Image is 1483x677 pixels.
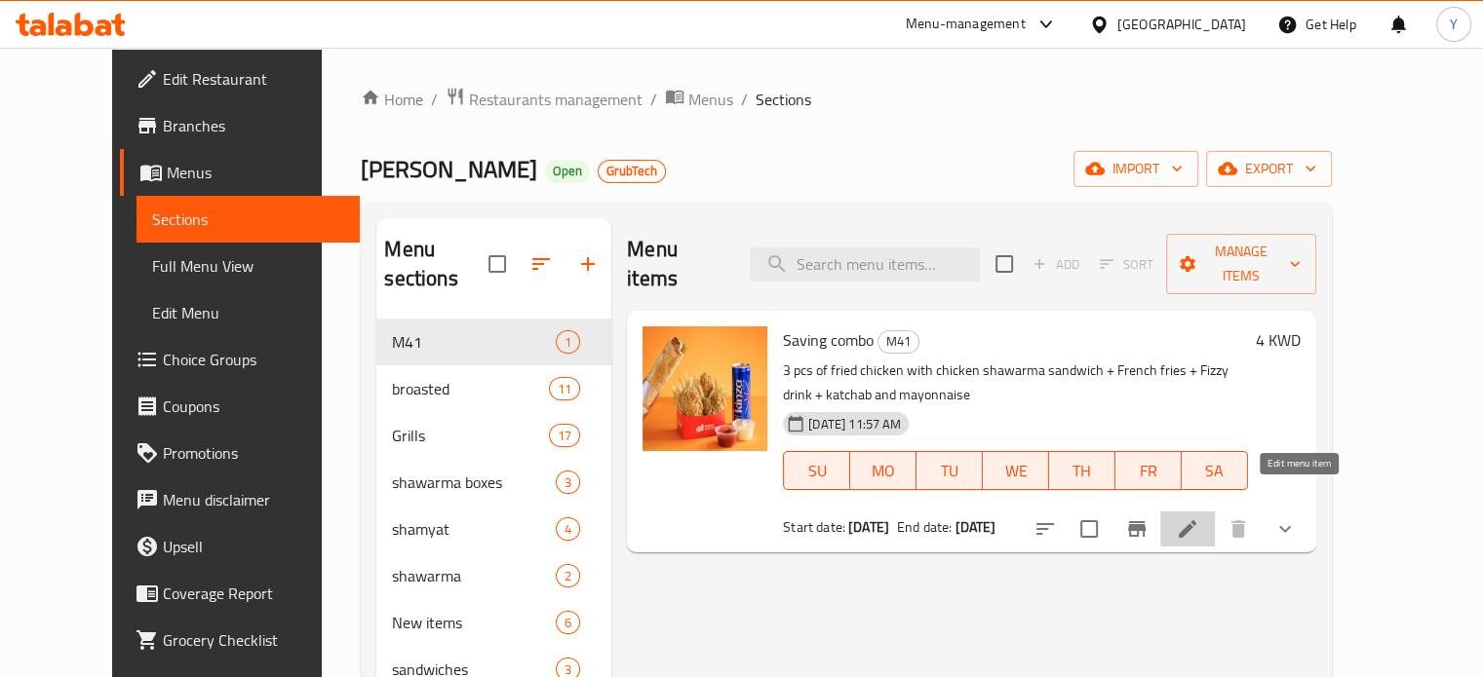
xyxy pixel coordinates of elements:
span: Edit Menu [152,301,344,324]
span: 2 [557,567,579,585]
span: Coupons [163,395,344,418]
h2: Menu items [627,235,726,293]
span: shawarma boxes [392,470,556,494]
button: WE [983,451,1049,490]
span: Edit Restaurant [163,67,344,91]
div: shawarma2 [376,552,611,599]
span: Choice Groups [163,348,344,371]
span: Y [1450,14,1458,35]
span: Coverage Report [163,582,344,605]
a: Coupons [120,383,360,430]
span: import [1089,157,1183,181]
button: Manage items [1166,234,1316,294]
span: Menu disclaimer [163,488,344,511]
span: 11 [550,380,579,398]
svg: Show Choices [1273,517,1297,541]
button: FR [1115,451,1182,490]
div: items [556,330,580,354]
span: Select section first [1087,249,1166,280]
span: Full Menu View [152,254,344,278]
img: Saving combo [643,326,767,451]
span: shamyat [392,517,556,541]
span: Select all sections [477,244,518,284]
div: shamyat4 [376,506,611,552]
a: Branches [120,102,360,149]
div: M41 [878,330,919,354]
div: items [549,377,580,400]
a: Sections [137,196,360,243]
button: TU [917,451,983,490]
span: Promotions [163,441,344,465]
button: Branch-specific-item [1113,506,1160,552]
span: M41 [878,330,918,353]
div: Grills17 [376,412,611,459]
a: Menus [665,87,733,112]
span: FR [1123,457,1174,485]
span: [PERSON_NAME] [361,147,537,191]
input: search [750,247,980,282]
span: Sort sections [518,241,565,287]
div: items [556,564,580,587]
span: Select section [984,244,1025,284]
span: Grocery Checklist [163,628,344,652]
span: MO [858,457,909,485]
div: items [549,424,580,447]
a: Coverage Report [120,570,360,617]
span: Start date: [783,514,845,540]
span: TH [1057,457,1108,485]
li: / [741,88,748,111]
div: Menu-management [906,13,1026,36]
div: New items6 [376,599,611,646]
div: items [556,470,580,494]
button: SA [1182,451,1248,490]
a: Upsell [120,523,360,570]
span: TU [924,457,975,485]
a: Menus [120,149,360,196]
span: 4 [557,520,579,539]
div: [GEOGRAPHIC_DATA] [1117,14,1246,35]
span: Select to update [1069,508,1110,549]
a: Home [361,88,423,111]
span: GrubTech [599,163,665,179]
a: Choice Groups [120,336,360,383]
span: New items [392,611,556,634]
span: Branches [163,114,344,137]
button: TH [1049,451,1115,490]
button: import [1073,151,1198,187]
b: [DATE] [848,514,889,540]
span: export [1222,157,1316,181]
span: Open [545,163,590,179]
div: Grills [392,424,549,447]
a: Full Menu View [137,243,360,289]
a: Menu disclaimer [120,476,360,523]
span: Saving combo [783,325,874,355]
a: Grocery Checklist [120,617,360,663]
span: Menus [688,88,733,111]
span: Menus [167,161,344,184]
span: 6 [557,614,579,632]
span: Sections [152,207,344,231]
span: broasted [392,377,549,400]
span: 1 [557,333,579,352]
button: MO [850,451,917,490]
li: / [650,88,657,111]
span: M41 [392,330,556,354]
div: broasted11 [376,365,611,412]
div: items [556,611,580,634]
span: Restaurants management [469,88,643,111]
span: End date: [897,514,952,540]
a: Edit Menu [137,289,360,336]
h2: Menu sections [384,235,488,293]
div: items [556,517,580,541]
span: SA [1190,457,1240,485]
button: show more [1262,506,1308,552]
span: WE [991,457,1041,485]
button: SU [783,451,850,490]
span: Sections [756,88,811,111]
b: [DATE] [955,514,995,540]
span: shawarma [392,564,556,587]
